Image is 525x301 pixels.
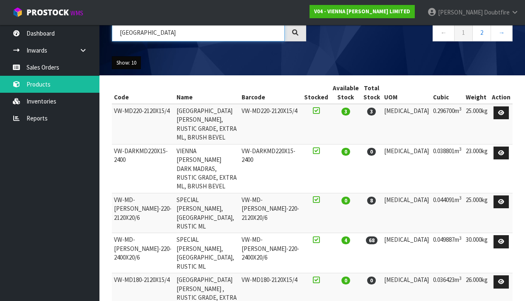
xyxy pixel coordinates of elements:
span: 68 [366,236,377,244]
th: Name [174,82,240,104]
th: Code [112,82,174,104]
td: 30.000kg [464,233,490,273]
td: VW-MD-[PERSON_NAME]-220-2400X20/6 [240,233,302,273]
span: 0 [341,148,350,156]
td: VW-DARKMD220X15-2400 [240,144,302,193]
td: SPECIAL [PERSON_NAME],[GEOGRAPHIC_DATA], RUSTIC ML [174,233,240,273]
input: Search products [112,24,285,41]
td: [MEDICAL_DATA] [382,104,431,144]
th: Available Stock [330,82,361,104]
td: 0.038801m [431,144,464,193]
th: Weight [464,82,490,104]
small: WMS [70,9,83,17]
td: [MEDICAL_DATA] [382,193,431,233]
td: VW-DARKMD220X15-2400 [112,144,174,193]
a: → [491,24,513,41]
span: 4 [341,236,350,244]
span: 3 [341,108,350,116]
sup: 3 [459,195,462,201]
button: Show: 10 [112,56,141,70]
img: cube-alt.png [12,7,23,17]
sup: 3 [459,235,462,241]
span: 8 [367,197,376,205]
sup: 3 [459,146,462,152]
span: Doubtfire [484,8,510,16]
sup: 3 [459,275,462,281]
td: [MEDICAL_DATA] [382,144,431,193]
strong: V04 - VIENNA [PERSON_NAME] LIMITED [314,8,410,15]
td: VW-MD-[PERSON_NAME]-220-2120X20/6 [240,193,302,233]
td: VIENNA [PERSON_NAME] DARK MADRAS, RUSTIC GRADE, EXTRA ML, BRUSH BEVEL [174,144,240,193]
td: 25.000kg [464,193,490,233]
td: SPECIAL [PERSON_NAME],[GEOGRAPHIC_DATA], RUSTIC ML [174,193,240,233]
th: Action [490,82,513,104]
td: 25.000kg [464,104,490,144]
td: VW-MD-[PERSON_NAME]-220-2400X20/6 [112,233,174,273]
a: 1 [454,24,473,41]
th: Total Stock [361,82,382,104]
span: ProStock [27,7,69,18]
td: VW-MD220-2120X15/4 [240,104,302,144]
span: [PERSON_NAME] [438,8,483,16]
a: ← [433,24,455,41]
td: 23.000kg [464,144,490,193]
span: 0 [367,277,376,284]
td: [GEOGRAPHIC_DATA][PERSON_NAME], RUSTIC GRADE, EXTRA ML, BRUSH BEVEL [174,104,240,144]
span: 0 [341,197,350,205]
th: Barcode [240,82,302,104]
td: VW-MD-[PERSON_NAME]-220-2120X20/6 [112,193,174,233]
td: 0.296700m [431,104,464,144]
th: UOM [382,82,431,104]
sup: 3 [459,106,462,112]
span: 3 [367,108,376,116]
nav: Page navigation [319,24,513,44]
th: Cubic [431,82,464,104]
th: Stocked [302,82,330,104]
td: [MEDICAL_DATA] [382,233,431,273]
span: 0 [367,148,376,156]
td: VW-MD220-2120X15/4 [112,104,174,144]
td: 0.044091m [431,193,464,233]
a: 2 [472,24,491,41]
td: 0.049887m [431,233,464,273]
span: 0 [341,277,350,284]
